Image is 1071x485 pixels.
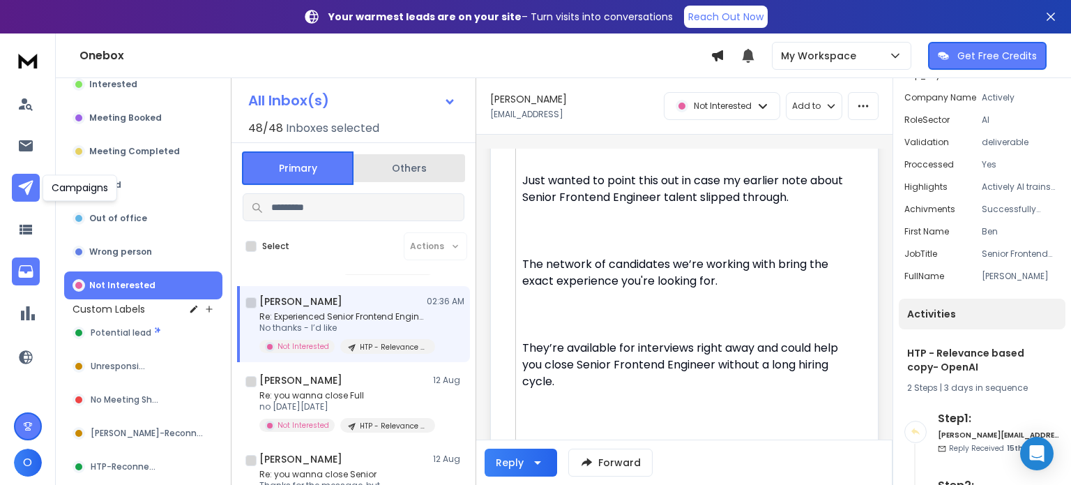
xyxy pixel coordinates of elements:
[1020,437,1054,470] div: Open Intercom Messenger
[1007,443,1041,454] span: 15th, Aug
[427,296,464,307] p: 02:36 AM
[982,271,1060,282] p: [PERSON_NAME]
[248,120,283,137] span: 48 / 48
[259,373,342,387] h1: [PERSON_NAME]
[781,49,862,63] p: My Workspace
[14,47,42,73] img: logo
[949,443,1041,454] p: Reply Received
[568,449,653,477] button: Forward
[89,112,162,124] p: Meeting Booked
[259,311,427,322] p: Re: Experienced Senior Frontend Engineer
[43,174,117,201] div: Campaigns
[64,204,222,232] button: Out of office
[259,294,342,308] h1: [PERSON_NAME]
[982,248,1060,260] p: Senior Frontend Engineer
[688,10,764,24] p: Reach Out Now
[904,137,949,148] p: Validation
[360,342,427,352] p: HTP - Relevance based copy- OpenAI
[490,92,567,106] h1: [PERSON_NAME]
[259,452,342,466] h1: [PERSON_NAME]
[490,109,563,120] p: [EMAIL_ADDRESS]
[64,70,222,98] button: Interested
[907,346,1057,374] h1: HTP - Relevance based copy- OpenAI
[89,79,137,90] p: Interested
[91,394,164,405] span: No Meeting Show
[259,390,427,401] p: Re: you wanna close Full
[684,6,768,28] a: Reach Out Now
[64,137,222,165] button: Meeting Completed
[907,382,938,394] span: 2 Steps
[262,241,289,252] label: Select
[907,382,1057,394] div: |
[64,319,222,347] button: Potential lead
[242,151,354,185] button: Primary
[64,419,222,447] button: [PERSON_NAME]-Reconnect
[982,137,1060,148] p: deliverable
[982,226,1060,237] p: Ben
[237,87,467,114] button: All Inbox(s)
[904,92,976,103] p: Company Name
[91,428,208,439] span: [PERSON_NAME]-Reconnect
[89,213,147,224] p: Out of office
[64,104,222,132] button: Meeting Booked
[328,10,522,24] strong: Your warmest leads are on your site
[904,248,937,260] p: jobTitle
[904,271,944,282] p: fullName
[928,42,1047,70] button: Get Free Credits
[248,94,329,107] h1: All Inbox(s)
[433,454,464,465] p: 12 Aug
[286,120,379,137] h3: Inboxes selected
[982,92,1060,103] p: Actively
[904,114,950,126] p: roleSector
[64,238,222,266] button: Wrong person
[91,361,149,372] span: Unresponsive
[792,100,821,112] p: Add to
[259,469,427,480] p: Re: you wanna close Senior
[64,171,222,199] button: Closed
[91,461,158,472] span: HTP-Reconnect
[982,114,1060,126] p: AI
[259,322,427,334] p: No thanks - I’d like
[89,280,155,291] p: Not Interested
[14,449,42,477] button: O
[904,204,955,215] p: Achivments
[278,420,329,431] p: Not Interested
[79,47,711,64] h1: Onebox
[694,100,752,112] p: Not Interested
[64,453,222,481] button: HTP-Reconnect
[982,159,1060,170] p: Yes
[904,181,948,193] p: Highlights
[64,352,222,380] button: Unresponsive
[360,421,427,431] p: HTP - Relevance based copy- OpenAI
[433,375,464,386] p: 12 Aug
[485,449,557,477] button: Reply
[89,146,180,157] p: Meeting Completed
[328,10,673,24] p: – Turn visits into conversations
[354,153,465,184] button: Others
[904,226,949,237] p: First Name
[64,386,222,414] button: No Meeting Show
[64,271,222,299] button: Not Interested
[982,204,1060,215] p: Successfully raised $22.5M in funding to further develop their innovative GTM solutions.
[259,401,427,412] p: no [DATE][DATE]
[89,246,152,258] p: Wrong person
[944,382,1028,394] span: 3 days in sequence
[73,302,145,316] h3: Custom Labels
[91,327,151,338] span: Potential lead
[278,341,329,352] p: Not Interested
[982,181,1060,193] p: Actively AI trains custom GTM models that significantly increase revenue per rep, focusing on tai...
[938,430,1060,440] h6: [PERSON_NAME][EMAIL_ADDRESS][PERSON_NAME][DOMAIN_NAME]
[938,410,1060,427] h6: Step 1 :
[496,456,524,470] div: Reply
[899,299,1065,329] div: Activities
[957,49,1037,63] p: Get Free Credits
[904,159,954,170] p: Proccessed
